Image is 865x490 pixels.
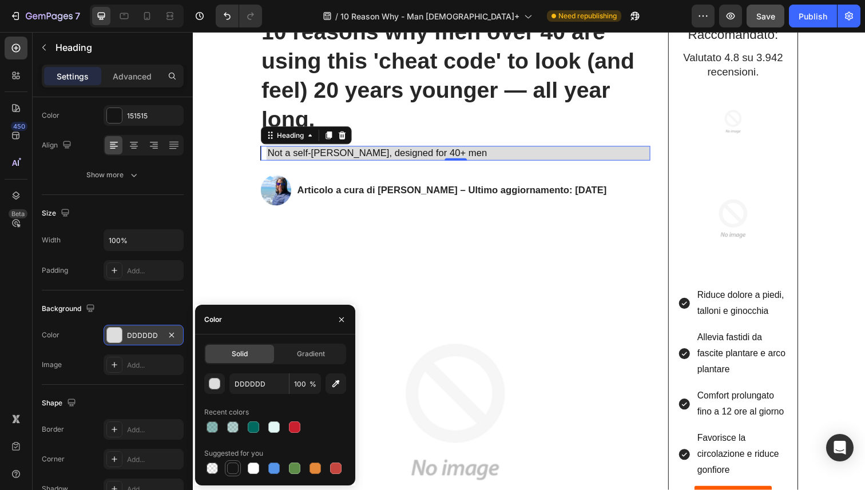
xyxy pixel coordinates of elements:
[42,360,62,370] div: Image
[515,261,606,294] p: Riduce dolore a piedi, talloni e ginocchia
[127,330,160,341] div: DDDDDD
[42,265,68,276] div: Padding
[57,70,89,82] p: Settings
[335,10,338,22] span: /
[127,111,181,121] div: 151515
[501,21,602,47] span: Valutato 4.8 su 3.942 recensioni.
[232,349,248,359] span: Solid
[297,349,325,359] span: Gradient
[42,454,65,464] div: Corner
[204,448,263,459] div: Suggested for you
[340,10,519,22] span: 10 Reason Why - Man [DEMOGRAPHIC_DATA]+
[127,360,181,371] div: Add...
[515,407,606,456] p: Favorisce la circolazione e riduce gonfiore
[756,11,775,21] span: Save
[826,434,854,461] div: Open Intercom Messenger
[799,10,827,22] div: Publish
[113,70,152,82] p: Advanced
[127,425,181,435] div: Add...
[515,364,606,397] p: Comfort prolungato fino a 12 ore al giorno
[229,373,289,394] input: Eg: FFFFFF
[42,110,59,121] div: Color
[9,209,27,218] div: Beta
[11,122,27,131] div: 450
[518,58,586,126] img: no-image-2048-5e88c1b20e087fb7bbe9a3771824e743c244f437e4f8ba93bbf7b11b53f7824c_large.gif
[86,169,140,181] div: Show more
[42,330,59,340] div: Color
[75,9,80,23] p: 7
[747,5,784,27] button: Save
[42,165,184,185] button: Show more
[42,138,74,153] div: Align
[789,5,837,27] button: Publish
[55,41,179,54] p: Heading
[42,235,61,245] div: Width
[127,455,181,465] div: Add...
[127,266,181,276] div: Add...
[104,230,183,250] input: Auto
[204,314,222,325] div: Color
[42,396,78,411] div: Shape
[42,301,97,317] div: Background
[310,379,316,389] span: %
[515,307,605,350] span: Allevia fastidi da fascite plantare e arco plantare
[558,11,617,21] span: Need republishing
[42,424,64,435] div: Border
[216,5,262,27] div: Undo/Redo
[193,32,865,490] iframe: Design area
[5,5,85,27] button: 7
[495,134,608,248] img: no-image-2048-5e88c1b20e087fb7bbe9a3771824e743c244f437e4f8ba93bbf7b11b53f7824c_large.gif
[204,407,249,417] div: Recent colors
[42,206,72,221] div: Size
